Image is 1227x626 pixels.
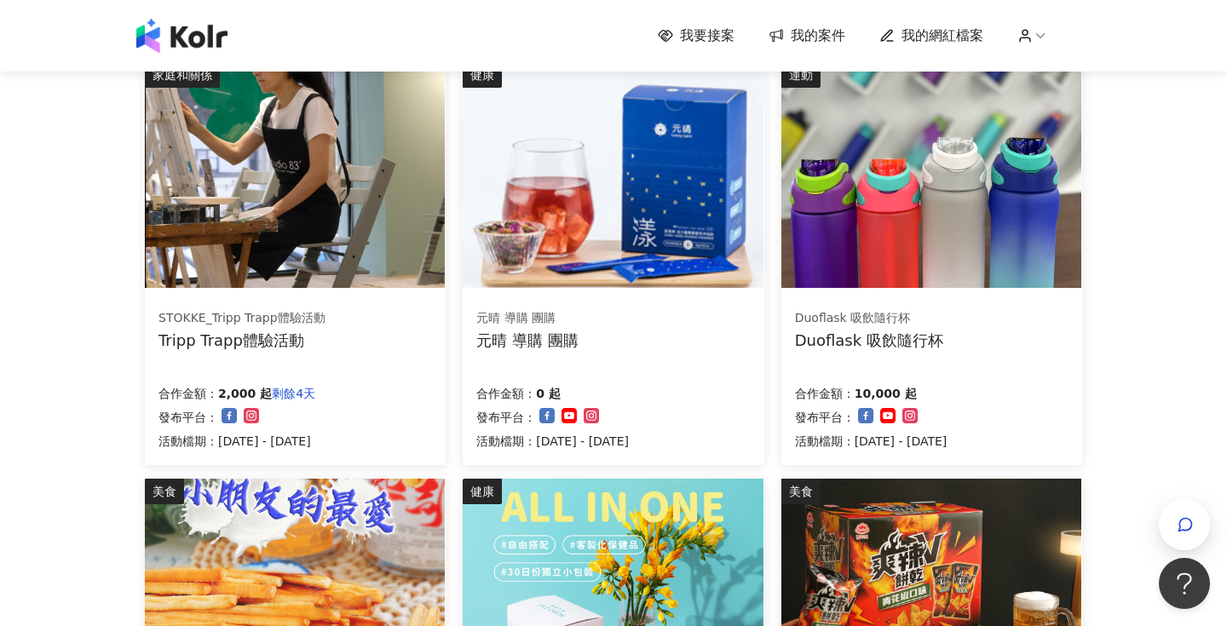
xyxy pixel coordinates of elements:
[476,407,536,428] p: 發布平台：
[272,383,315,404] p: 剩餘4天
[158,330,325,351] div: Tripp Trapp體驗活動
[902,26,983,45] span: 我的網紅檔案
[781,479,821,504] div: 美食
[795,383,855,404] p: 合作金額：
[781,62,821,88] div: 運動
[476,431,629,451] p: 活動檔期：[DATE] - [DATE]
[476,383,536,404] p: 合作金額：
[769,26,845,45] a: 我的案件
[795,407,855,428] p: 發布平台：
[136,19,228,53] img: logo
[158,431,315,451] p: 活動檔期：[DATE] - [DATE]
[855,383,917,404] p: 10,000 起
[218,383,272,404] p: 2,000 起
[879,26,983,45] a: 我的網紅檔案
[476,330,578,351] div: 元晴 導購 團購
[658,26,734,45] a: 我要接案
[158,310,325,327] div: STOKKE_Tripp Trapp體驗活動
[463,62,763,288] img: 漾漾神｜活力莓果康普茶沖泡粉
[463,62,502,88] div: 健康
[158,407,218,428] p: 發布平台：
[158,383,218,404] p: 合作金額：
[680,26,734,45] span: 我要接案
[791,26,845,45] span: 我的案件
[476,310,578,327] div: 元晴 導購 團購
[145,62,445,288] img: 坐上tripp trapp、體驗專注繪畫創作
[463,479,502,504] div: 健康
[1159,558,1210,609] iframe: Help Scout Beacon - Open
[781,62,1081,288] img: Duoflask 吸飲隨行杯
[145,62,220,88] div: 家庭和關係
[795,330,943,351] div: Duoflask 吸飲隨行杯
[145,479,184,504] div: 美食
[795,310,943,327] div: Duoflask 吸飲隨行杯
[795,431,948,451] p: 活動檔期：[DATE] - [DATE]
[536,383,561,404] p: 0 起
